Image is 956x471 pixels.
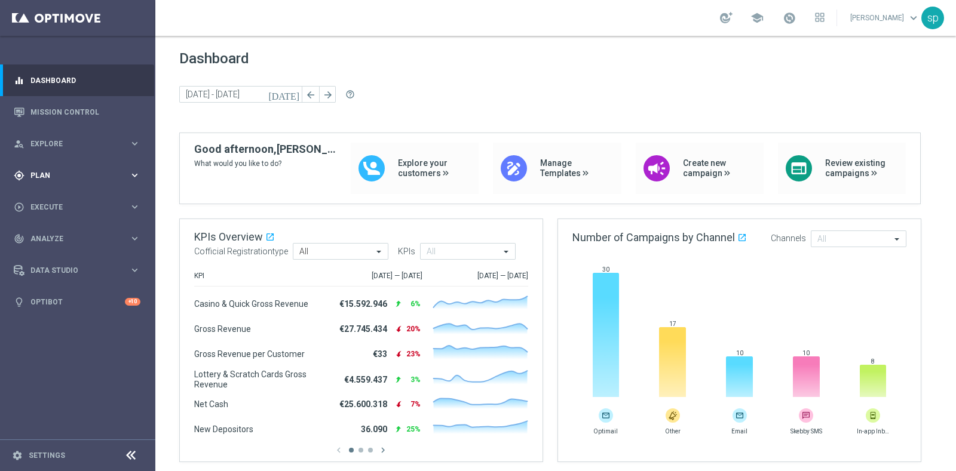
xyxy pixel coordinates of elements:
[14,96,140,128] div: Mission Control
[13,139,141,149] button: person_search Explore keyboard_arrow_right
[14,170,129,181] div: Plan
[13,76,141,85] button: equalizer Dashboard
[30,235,129,242] span: Analyze
[30,204,129,211] span: Execute
[30,286,125,318] a: Optibot
[14,170,24,181] i: gps_fixed
[13,234,141,244] button: track_changes Analyze keyboard_arrow_right
[849,9,921,27] a: [PERSON_NAME]keyboard_arrow_down
[125,298,140,306] div: +10
[14,265,129,276] div: Data Studio
[30,140,129,147] span: Explore
[14,286,140,318] div: Optibot
[13,297,141,307] button: lightbulb Optibot +10
[14,202,129,213] div: Execute
[13,266,141,275] button: Data Studio keyboard_arrow_right
[13,107,141,117] button: Mission Control
[129,264,140,276] i: keyboard_arrow_right
[907,11,920,24] span: keyboard_arrow_down
[13,202,141,212] button: play_circle_outline Execute keyboard_arrow_right
[129,138,140,149] i: keyboard_arrow_right
[30,64,140,96] a: Dashboard
[14,233,129,244] div: Analyze
[30,172,129,179] span: Plan
[12,450,23,461] i: settings
[14,138,129,149] div: Explore
[14,64,140,96] div: Dashboard
[129,201,140,213] i: keyboard_arrow_right
[921,7,944,29] div: sp
[14,202,24,213] i: play_circle_outline
[14,233,24,244] i: track_changes
[14,138,24,149] i: person_search
[30,96,140,128] a: Mission Control
[750,11,764,24] span: school
[14,75,24,86] i: equalizer
[29,452,65,459] a: Settings
[129,233,140,244] i: keyboard_arrow_right
[30,267,129,274] span: Data Studio
[13,171,141,180] button: gps_fixed Plan keyboard_arrow_right
[14,297,24,307] i: lightbulb
[129,170,140,181] i: keyboard_arrow_right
